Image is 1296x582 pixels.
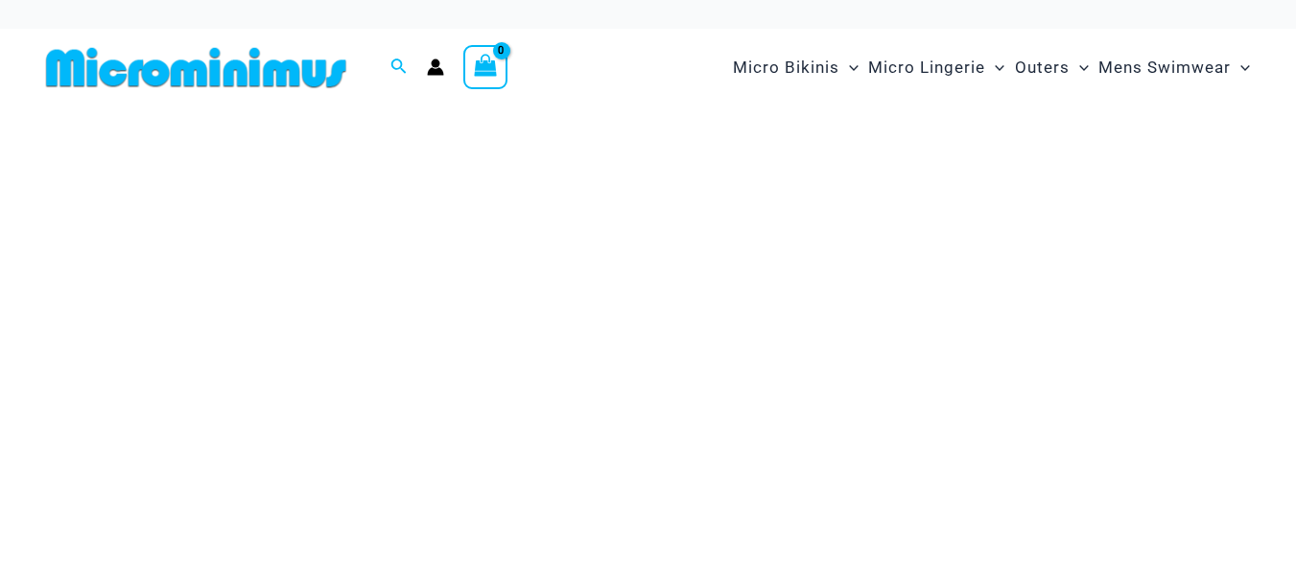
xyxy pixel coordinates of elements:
[733,43,839,92] span: Micro Bikinis
[427,58,444,76] a: Account icon link
[463,45,507,89] a: View Shopping Cart, empty
[1015,43,1070,92] span: Outers
[985,43,1004,92] span: Menu Toggle
[728,38,863,97] a: Micro BikinisMenu ToggleMenu Toggle
[725,35,1258,100] nav: Site Navigation
[1231,43,1250,92] span: Menu Toggle
[839,43,859,92] span: Menu Toggle
[868,43,985,92] span: Micro Lingerie
[1098,43,1231,92] span: Mens Swimwear
[1010,38,1094,97] a: OutersMenu ToggleMenu Toggle
[35,127,1261,544] img: Waves Breaking Ocean Bikini Pack
[1094,38,1255,97] a: Mens SwimwearMenu ToggleMenu Toggle
[390,56,408,80] a: Search icon link
[1070,43,1089,92] span: Menu Toggle
[38,46,354,89] img: MM SHOP LOGO FLAT
[863,38,1009,97] a: Micro LingerieMenu ToggleMenu Toggle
